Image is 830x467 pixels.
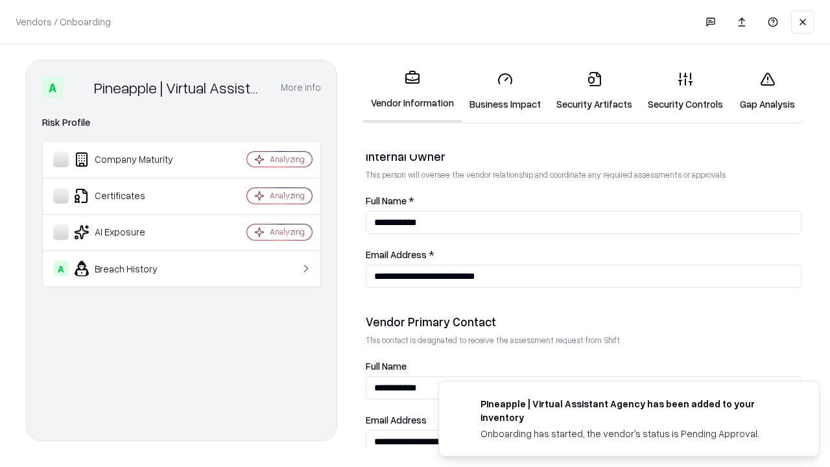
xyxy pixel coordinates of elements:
img: Pineapple | Virtual Assistant Agency [68,77,89,98]
div: Vendor Primary Contact [366,314,801,329]
div: Analyzing [270,226,305,237]
div: Company Maturity [53,152,208,167]
a: Business Impact [462,61,549,121]
a: Security Controls [640,61,731,121]
p: This person will oversee the vendor relationship and coordinate any required assessments or appro... [366,169,801,180]
div: Onboarding has started, the vendor's status is Pending Approval. [480,427,788,440]
div: Certificates [53,188,208,204]
div: Risk Profile [42,115,321,130]
button: More info [281,76,321,99]
p: This contact is designated to receive the assessment request from Shift [366,335,801,346]
div: Analyzing [270,190,305,201]
a: Gap Analysis [731,61,804,121]
div: A [53,261,69,276]
div: Pineapple | Virtual Assistant Agency has been added to your inventory [480,397,788,424]
div: Analyzing [270,154,305,165]
a: Security Artifacts [549,61,640,121]
a: Vendor Information [363,60,462,123]
label: Email Address [366,415,801,425]
p: Vendors / Onboarding [16,15,111,29]
label: Full Name * [366,196,801,206]
div: Internal Owner [366,149,801,164]
label: Full Name [366,361,801,371]
div: A [42,77,63,98]
img: trypineapple.com [455,397,470,413]
div: Breach History [53,261,208,276]
div: AI Exposure [53,224,208,240]
label: Email Address * [366,250,801,259]
div: Pineapple | Virtual Assistant Agency [94,77,265,98]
